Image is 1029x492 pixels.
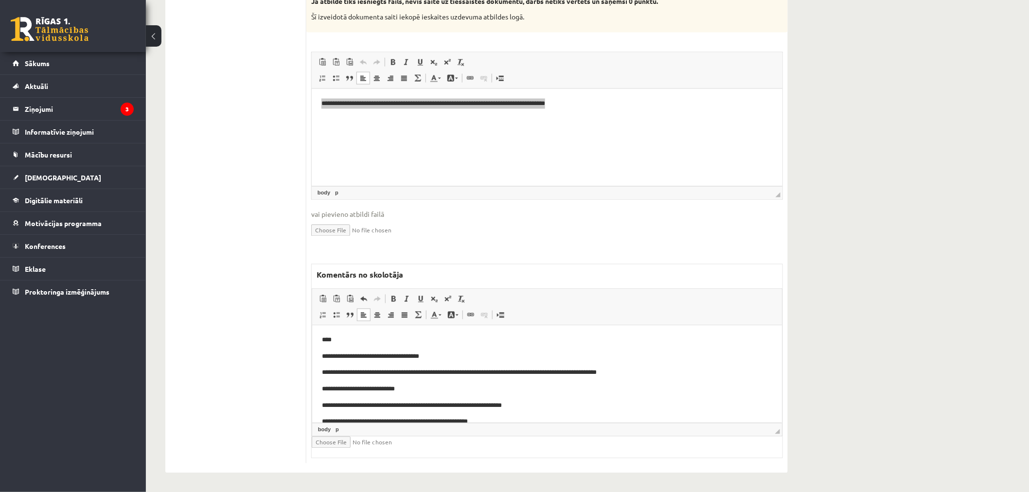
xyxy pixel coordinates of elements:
a: Izlīdzināt pa labi [384,309,398,321]
a: Aktuāli [13,75,134,97]
a: Izlīdzināt pa kreisi [356,72,370,85]
a: Ievietot no Worda [343,293,357,305]
a: Motivācijas programma [13,212,134,234]
a: Izlīdzināt pa labi [384,72,397,85]
a: Atcelt (vadīšanas taustiņš+Z) [357,293,371,305]
iframe: Bagātinātā teksta redaktors, wiswyg-editor-user-answer-47024951969120 [312,89,782,186]
label: Komentārs no skolotāja [312,264,408,286]
i: 3 [121,103,134,116]
a: Math [411,309,425,321]
a: Augšraksts [441,293,455,305]
span: Aktuāli [25,82,48,90]
a: Atcelt (vadīšanas taustiņš+Z) [356,56,370,69]
span: Mācību resursi [25,150,72,159]
a: Atsaistīt [478,309,491,321]
span: Digitālie materiāli [25,196,83,205]
a: Izlīdzināt malas [397,72,411,85]
a: Ielīmēt (vadīšanas taustiņš+V) [316,293,330,305]
a: Atkārtot (vadīšanas taustiņš+Y) [371,293,384,305]
iframe: Bagātinātā teksta redaktors, wiswyg-editor-47024962460640-1757867902-453 [312,326,782,423]
a: Noņemt stilus [454,56,468,69]
a: Bloka citāts [343,309,357,321]
a: Math [411,72,425,85]
a: Ievietot lapas pārtraukumu drukai [493,72,507,85]
a: Ievietot kā vienkāršu tekstu (vadīšanas taustiņš+pārslēgšanas taustiņš+V) [330,293,343,305]
a: Slīpraksts (vadīšanas taustiņš+I) [400,56,413,69]
a: Centrēti [371,309,384,321]
span: Proktoringa izmēģinājums [25,287,109,296]
a: Izlīdzināt malas [398,309,411,321]
a: Atkārtot (vadīšanas taustiņš+Y) [370,56,384,69]
span: Mērogot [776,193,781,197]
a: [DEMOGRAPHIC_DATA] [13,166,134,189]
span: Sākums [25,59,50,68]
a: Eklase [13,258,134,280]
a: body elements [316,425,333,434]
a: Ievietot/noņemt numurētu sarakstu [316,309,330,321]
a: Ievietot kā vienkāršu tekstu (vadīšanas taustiņš+pārslēgšanas taustiņš+V) [329,56,343,69]
a: Slīpraksts (vadīšanas taustiņš+I) [400,293,414,305]
a: Ievietot lapas pārtraukumu drukai [494,309,507,321]
a: Ievietot/noņemt sarakstu ar aizzīmēm [329,72,343,85]
a: Fona krāsa [444,309,461,321]
legend: Informatīvie ziņojumi [25,121,134,143]
span: vai pievieno atbildi failā [311,210,783,220]
a: p elements [334,425,341,434]
a: Pasvītrojums (vadīšanas taustiņš+U) [414,293,427,305]
a: Treknraksts (vadīšanas taustiņš+B) [387,293,400,305]
a: Apakšraksts [427,293,441,305]
a: Ziņojumi3 [13,98,134,120]
a: Teksta krāsa [427,72,444,85]
a: Ielīmēt (vadīšanas taustiņš+V) [316,56,329,69]
span: Motivācijas programma [25,219,102,228]
a: Teksta krāsa [427,309,444,321]
a: Fona krāsa [444,72,461,85]
a: Izlīdzināt pa kreisi [357,309,371,321]
a: Mācību resursi [13,143,134,166]
a: Noņemt stilus [455,293,468,305]
a: Centrēti [370,72,384,85]
a: Rīgas 1. Tālmācības vidusskola [11,17,89,41]
a: Ievietot no Worda [343,56,356,69]
span: Eklase [25,264,46,273]
a: Bloka citāts [343,72,356,85]
span: [DEMOGRAPHIC_DATA] [25,173,101,182]
a: p elements [333,189,340,197]
a: Saite (vadīšanas taustiņš+K) [464,309,478,321]
a: Konferences [13,235,134,257]
a: Saite (vadīšanas taustiņš+K) [463,72,477,85]
a: Digitālie materiāli [13,189,134,211]
a: Informatīvie ziņojumi [13,121,134,143]
body: Bagātinātā teksta redaktors, wiswyg-editor-47024962460640-1757867902-453 [10,10,460,128]
legend: Ziņojumi [25,98,134,120]
a: body elements [316,189,332,197]
span: Konferences [25,242,66,250]
span: Mērogot [775,429,780,434]
a: Augšraksts [441,56,454,69]
p: Šī izveidotā dokumenta saiti iekopē ieskaites uzdevuma atbildes logā. [311,12,734,22]
a: Apakšraksts [427,56,441,69]
a: Ievietot/noņemt sarakstu ar aizzīmēm [330,309,343,321]
a: Ievietot/noņemt numurētu sarakstu [316,72,329,85]
a: Proktoringa izmēģinājums [13,281,134,303]
a: Atsaistīt [477,72,491,85]
a: Sākums [13,52,134,74]
a: Treknraksts (vadīšanas taustiņš+B) [386,56,400,69]
a: Pasvītrojums (vadīšanas taustiņš+U) [413,56,427,69]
